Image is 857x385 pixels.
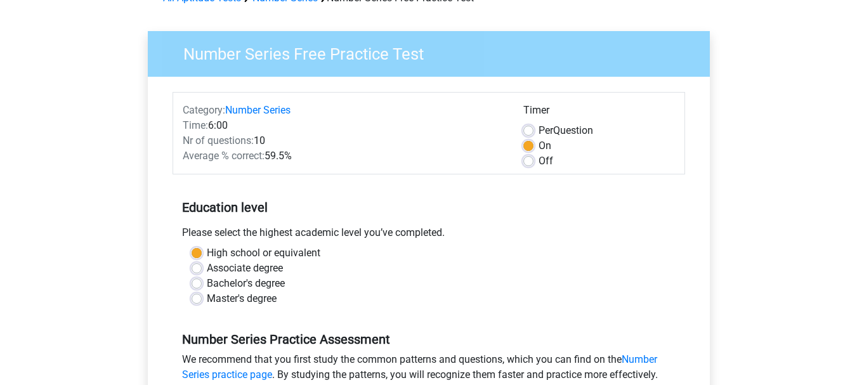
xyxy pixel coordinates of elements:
span: Per [539,124,553,136]
div: 59.5% [173,148,514,164]
label: Question [539,123,593,138]
div: 10 [173,133,514,148]
span: Time: [183,119,208,131]
label: Master's degree [207,291,277,306]
span: Average % correct: [183,150,265,162]
a: Number Series [225,104,291,116]
span: Nr of questions: [183,134,254,147]
label: High school or equivalent [207,245,320,261]
span: Category: [183,104,225,116]
div: Please select the highest academic level you’ve completed. [173,225,685,245]
div: Timer [523,103,675,123]
label: Associate degree [207,261,283,276]
label: On [539,138,551,153]
div: 6:00 [173,118,514,133]
label: Bachelor's degree [207,276,285,291]
h3: Number Series Free Practice Test [168,39,700,64]
h5: Education level [182,195,676,220]
h5: Number Series Practice Assessment [182,332,676,347]
a: Number Series practice page [182,353,657,381]
label: Off [539,153,553,169]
